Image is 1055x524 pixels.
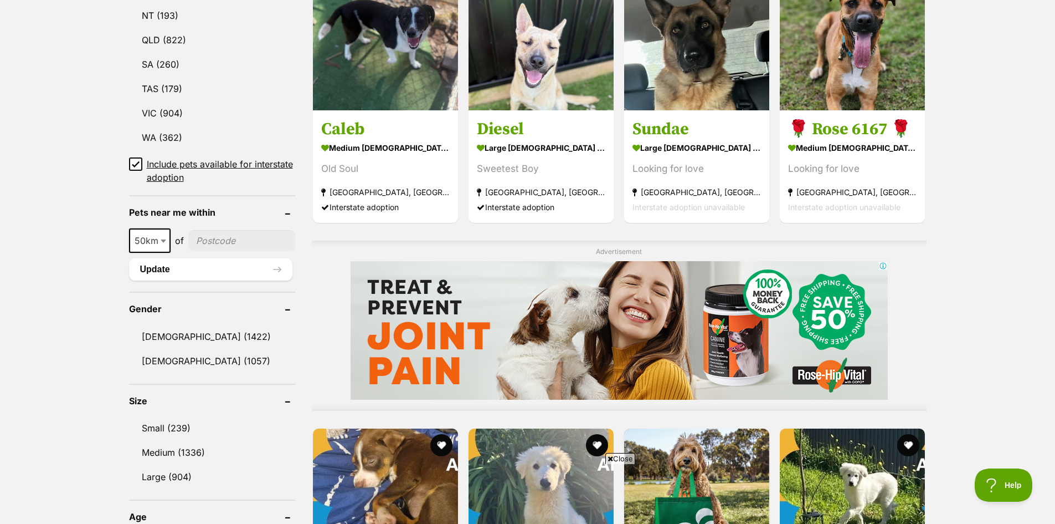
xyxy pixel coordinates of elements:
a: Diesel large [DEMOGRAPHIC_DATA] Dog Sweetest Boy [GEOGRAPHIC_DATA], [GEOGRAPHIC_DATA] Interstate ... [469,110,614,223]
span: Interstate adoption unavailable [632,202,745,212]
header: Age [129,512,295,522]
h3: 🌹 Rose 6167 🌹 [788,119,917,140]
a: Caleb medium [DEMOGRAPHIC_DATA] Dog Old Soul [GEOGRAPHIC_DATA], [GEOGRAPHIC_DATA] Interstate adop... [313,110,458,223]
header: Pets near me within [129,207,295,217]
button: Update [129,258,292,281]
button: favourite [898,434,920,456]
iframe: Help Scout Beacon - Open [975,469,1033,502]
h3: Sundae [632,119,761,140]
a: QLD (822) [129,28,295,52]
a: VIC (904) [129,101,295,125]
span: of [175,234,184,247]
span: Close [605,453,635,464]
header: Size [129,396,295,406]
strong: large [DEMOGRAPHIC_DATA] Dog [632,140,761,156]
div: Looking for love [632,161,761,176]
iframe: Advertisement [259,469,796,518]
div: Interstate adoption [321,200,450,215]
strong: [GEOGRAPHIC_DATA], [GEOGRAPHIC_DATA] [788,185,917,200]
div: Interstate adoption [477,200,605,215]
a: Sundae large [DEMOGRAPHIC_DATA] Dog Looking for love [GEOGRAPHIC_DATA], [GEOGRAPHIC_DATA] Interst... [624,110,769,223]
a: Medium (1336) [129,441,295,464]
a: [DEMOGRAPHIC_DATA] (1057) [129,349,295,373]
div: Advertisement [312,241,927,411]
iframe: Advertisement [351,261,888,400]
a: WA (362) [129,126,295,149]
div: Old Soul [321,161,450,176]
span: Interstate adoption unavailable [788,202,900,212]
input: postcode [188,230,295,251]
a: [DEMOGRAPHIC_DATA] (1422) [129,325,295,348]
strong: medium [DEMOGRAPHIC_DATA] Dog [788,140,917,156]
a: Include pets available for interstate adoption [129,157,295,184]
span: 50km [129,228,171,253]
strong: [GEOGRAPHIC_DATA], [GEOGRAPHIC_DATA] [632,185,761,200]
strong: [GEOGRAPHIC_DATA], [GEOGRAPHIC_DATA] [477,185,605,200]
div: Sweetest Boy [477,161,605,176]
a: NT (193) [129,4,295,27]
button: favourite [586,434,608,456]
strong: large [DEMOGRAPHIC_DATA] Dog [477,140,605,156]
button: favourite [430,434,452,456]
strong: medium [DEMOGRAPHIC_DATA] Dog [321,140,450,156]
a: Large (904) [129,465,295,489]
h3: Caleb [321,119,450,140]
span: Include pets available for interstate adoption [147,157,295,184]
h3: Diesel [477,119,605,140]
a: TAS (179) [129,77,295,100]
strong: [GEOGRAPHIC_DATA], [GEOGRAPHIC_DATA] [321,185,450,200]
span: 50km [130,233,169,248]
a: 🌹 Rose 6167 🌹 medium [DEMOGRAPHIC_DATA] Dog Looking for love [GEOGRAPHIC_DATA], [GEOGRAPHIC_DATA]... [780,110,925,223]
a: SA (260) [129,53,295,76]
header: Gender [129,304,295,314]
div: Looking for love [788,161,917,176]
a: Small (239) [129,416,295,440]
